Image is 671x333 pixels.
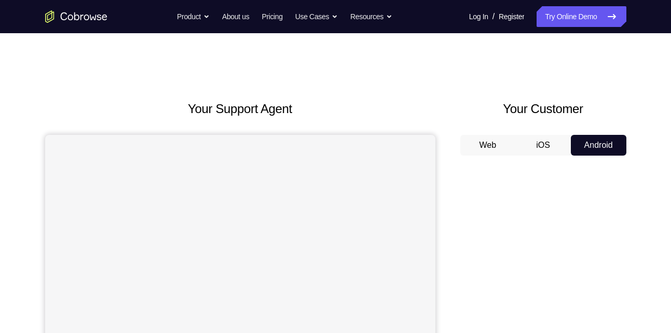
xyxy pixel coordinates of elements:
[45,10,107,23] a: Go to the home page
[537,6,626,27] a: Try Online Demo
[499,6,524,27] a: Register
[469,6,488,27] a: Log In
[177,6,210,27] button: Product
[571,135,626,156] button: Android
[222,6,249,27] a: About us
[350,6,392,27] button: Resources
[262,6,282,27] a: Pricing
[515,135,571,156] button: iOS
[460,100,626,118] h2: Your Customer
[460,135,516,156] button: Web
[295,6,338,27] button: Use Cases
[492,10,495,23] span: /
[45,100,435,118] h2: Your Support Agent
